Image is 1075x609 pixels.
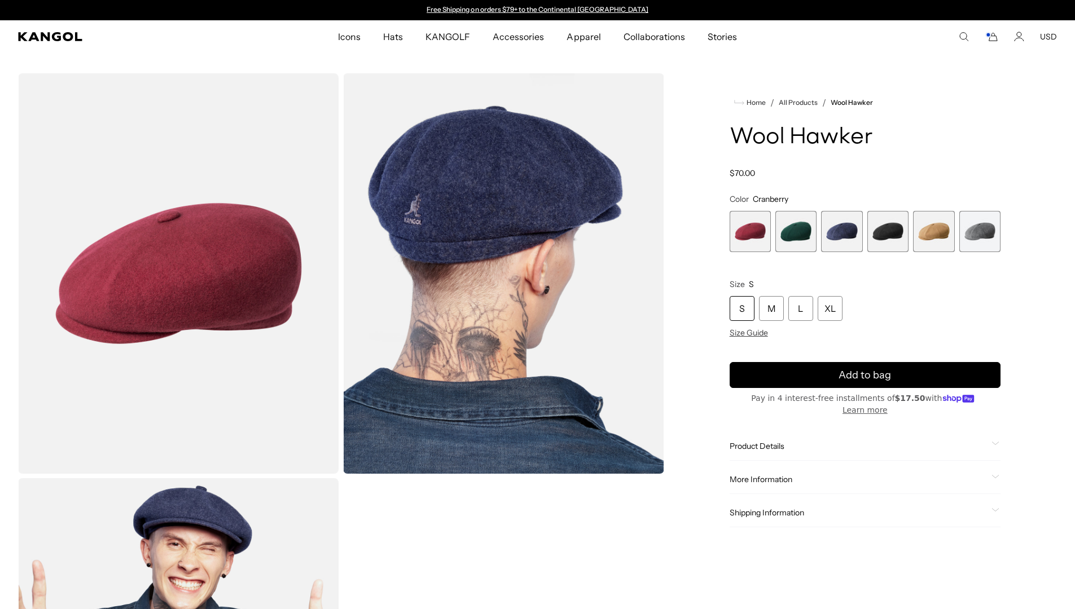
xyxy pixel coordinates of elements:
div: 1 of 2 [422,6,654,15]
a: Accessories [481,20,555,53]
span: Size Guide [730,328,768,338]
img: color-cranberry [18,73,339,474]
div: 2 of 6 [775,211,817,252]
a: Kangol [18,32,223,41]
span: KANGOLF [425,20,470,53]
span: Add to bag [839,368,891,383]
div: 5 of 6 [913,211,954,252]
span: More Information [730,474,987,484]
label: Black [867,211,909,252]
span: $70.00 [730,168,755,178]
label: Camel [913,211,954,252]
span: Home [744,99,766,107]
span: Accessories [493,20,544,53]
span: Product Details [730,441,987,451]
a: Wool Hawker [831,99,873,107]
a: All Products [779,99,818,107]
span: Shipping Information [730,507,987,518]
span: Cranberry [753,194,788,204]
span: Collaborations [624,20,685,53]
h1: Wool Hawker [730,125,1001,150]
a: Account [1014,32,1024,42]
div: L [788,296,813,321]
div: 4 of 6 [867,211,909,252]
span: Stories [708,20,737,53]
a: Free Shipping on orders $79+ to the Continental [GEOGRAPHIC_DATA] [427,5,648,14]
button: Cart [985,32,998,42]
span: Size [730,279,745,289]
button: USD [1040,32,1057,42]
a: Collaborations [612,20,696,53]
span: Icons [338,20,361,53]
div: Announcement [422,6,654,15]
span: Color [730,194,749,204]
img: navy-marl [343,73,664,474]
div: 1 of 6 [730,211,771,252]
span: Hats [383,20,403,53]
span: Apparel [567,20,600,53]
div: XL [818,296,843,321]
label: Flannel [959,211,1001,252]
button: Add to bag [730,362,1001,388]
label: Cranberry [730,211,771,252]
div: S [730,296,754,321]
li: / [766,96,774,109]
a: Icons [327,20,372,53]
span: S [749,279,754,289]
label: Navy Marl [821,211,862,252]
a: KANGOLF [414,20,481,53]
label: Deep Emerald [775,211,817,252]
li: / [818,96,826,109]
a: Apparel [555,20,612,53]
slideshow-component: Announcement bar [422,6,654,15]
a: Stories [696,20,748,53]
div: 6 of 6 [959,211,1001,252]
div: M [759,296,784,321]
div: 3 of 6 [821,211,862,252]
a: Hats [372,20,414,53]
summary: Search here [959,32,969,42]
a: Home [734,98,766,108]
nav: breadcrumbs [730,96,1001,109]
